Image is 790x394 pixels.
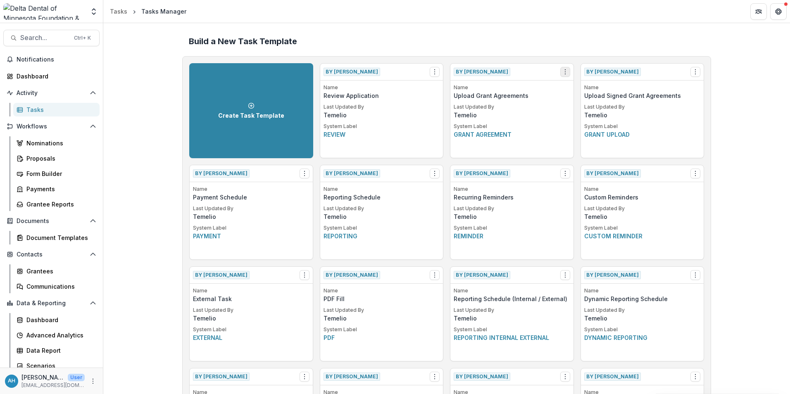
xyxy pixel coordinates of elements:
[13,136,100,150] a: Nominations
[690,67,700,77] button: Options
[324,91,440,100] p: Review Application
[300,270,309,280] button: Options
[21,382,85,389] p: [EMAIL_ADDRESS][DOMAIN_NAME]
[13,167,100,180] a: Form Builder
[584,326,701,333] p: System Label
[324,185,440,193] p: Name
[193,326,309,333] p: System Label
[324,68,380,76] span: By [PERSON_NAME]
[13,280,100,293] a: Communications
[430,270,440,280] button: Options
[324,205,440,212] p: Last Updated By
[26,267,93,275] div: Grantees
[26,361,93,370] div: Scenarios
[324,373,380,381] span: By [PERSON_NAME]
[3,53,100,66] button: Notifications
[3,69,100,83] a: Dashboard
[324,232,440,240] p: Reporting
[584,306,701,314] p: Last Updated By
[584,103,701,111] p: Last Updated By
[584,373,641,381] span: By [PERSON_NAME]
[454,373,510,381] span: By [PERSON_NAME]
[13,152,100,165] a: Proposals
[454,271,510,279] span: By [PERSON_NAME]
[584,271,641,279] span: By [PERSON_NAME]
[193,333,309,342] p: External
[300,169,309,178] button: Options
[690,372,700,382] button: Options
[584,130,701,139] p: Grant upload
[584,224,701,232] p: System Label
[26,200,93,209] div: Grantee Reports
[17,300,86,307] span: Data & Reporting
[13,231,100,244] a: Document Templates
[3,214,100,228] button: Open Documents
[13,328,100,342] a: Advanced Analytics
[750,3,767,20] button: Partners
[17,251,86,258] span: Contacts
[3,248,100,261] button: Open Contacts
[218,112,284,119] p: Create Task Template
[454,205,570,212] p: Last Updated By
[560,169,570,178] button: Options
[584,314,701,323] p: Temelio
[17,218,86,225] span: Documents
[324,306,440,314] p: Last Updated By
[189,36,704,46] h2: Build a New Task Template
[3,3,85,20] img: Delta Dental of Minnesota Foundation & Community Giving logo
[189,63,313,158] a: Create Task Template
[584,169,641,178] span: By [PERSON_NAME]
[324,333,440,342] p: Pdf
[26,105,93,114] div: Tasks
[430,169,440,178] button: Options
[193,271,250,279] span: By [PERSON_NAME]
[13,344,100,357] a: Data Report
[17,56,96,63] span: Notifications
[454,185,570,193] p: Name
[584,333,701,342] p: Dynamic reporting
[17,90,86,97] span: Activity
[13,197,100,211] a: Grantee Reports
[72,33,93,43] div: Ctrl + K
[193,212,309,221] p: Temelio
[454,130,570,139] p: Grant agreement
[324,314,440,323] p: Temelio
[454,287,570,294] p: Name
[26,316,93,324] div: Dashboard
[88,3,100,20] button: Open entity switcher
[324,212,440,221] p: Temelio
[13,182,100,196] a: Payments
[26,331,93,339] div: Advanced Analytics
[584,294,701,303] p: Dynamic Reporting Schedule
[20,34,69,42] span: Search...
[584,111,701,119] p: Temelio
[454,193,570,202] p: Recurring Reminders
[324,169,380,178] span: By [PERSON_NAME]
[88,376,98,386] button: More
[193,294,309,303] p: External Task
[454,326,570,333] p: System Label
[690,270,700,280] button: Options
[324,123,440,130] p: System Label
[324,103,440,111] p: Last Updated By
[193,224,309,232] p: System Label
[584,84,701,91] p: Name
[17,72,93,81] div: Dashboard
[324,224,440,232] p: System Label
[193,232,309,240] p: Payment
[193,373,250,381] span: By [PERSON_NAME]
[141,7,186,16] div: Tasks Manager
[13,359,100,373] a: Scenarios
[584,287,701,294] p: Name
[193,169,250,178] span: By [PERSON_NAME]
[193,193,309,202] p: Payment Schedule
[454,314,570,323] p: Temelio
[26,154,93,163] div: Proposals
[107,5,190,17] nav: breadcrumb
[454,103,570,111] p: Last Updated By
[13,313,100,327] a: Dashboard
[454,68,510,76] span: By [PERSON_NAME]
[454,212,570,221] p: Temelio
[454,111,570,119] p: Temelio
[770,3,787,20] button: Get Help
